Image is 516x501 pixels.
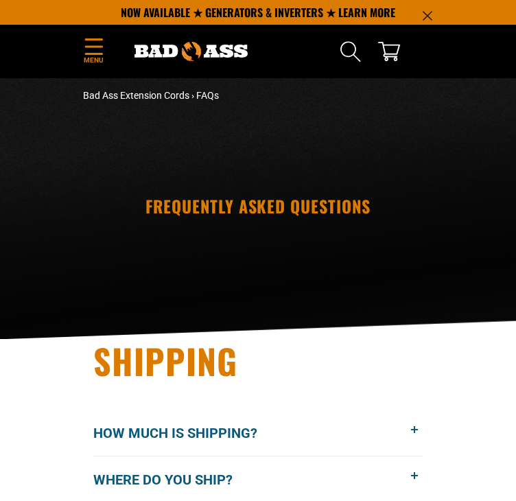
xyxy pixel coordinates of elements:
[83,55,104,65] span: Menu
[83,198,433,214] h1: Frequently Asked Questions
[93,423,278,443] span: How much is shipping?
[191,90,194,101] span: ›
[134,42,248,60] img: Bad Ass Extension Cords
[196,90,219,101] span: FAQs
[340,40,362,62] summary: Search
[93,469,253,490] span: Where do you ship?
[83,90,189,101] a: Bad Ass Extension Cords
[93,335,237,386] span: Shipping
[83,36,104,68] summary: Menu
[93,410,423,456] button: How much is shipping?
[83,89,433,103] nav: breadcrumbs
